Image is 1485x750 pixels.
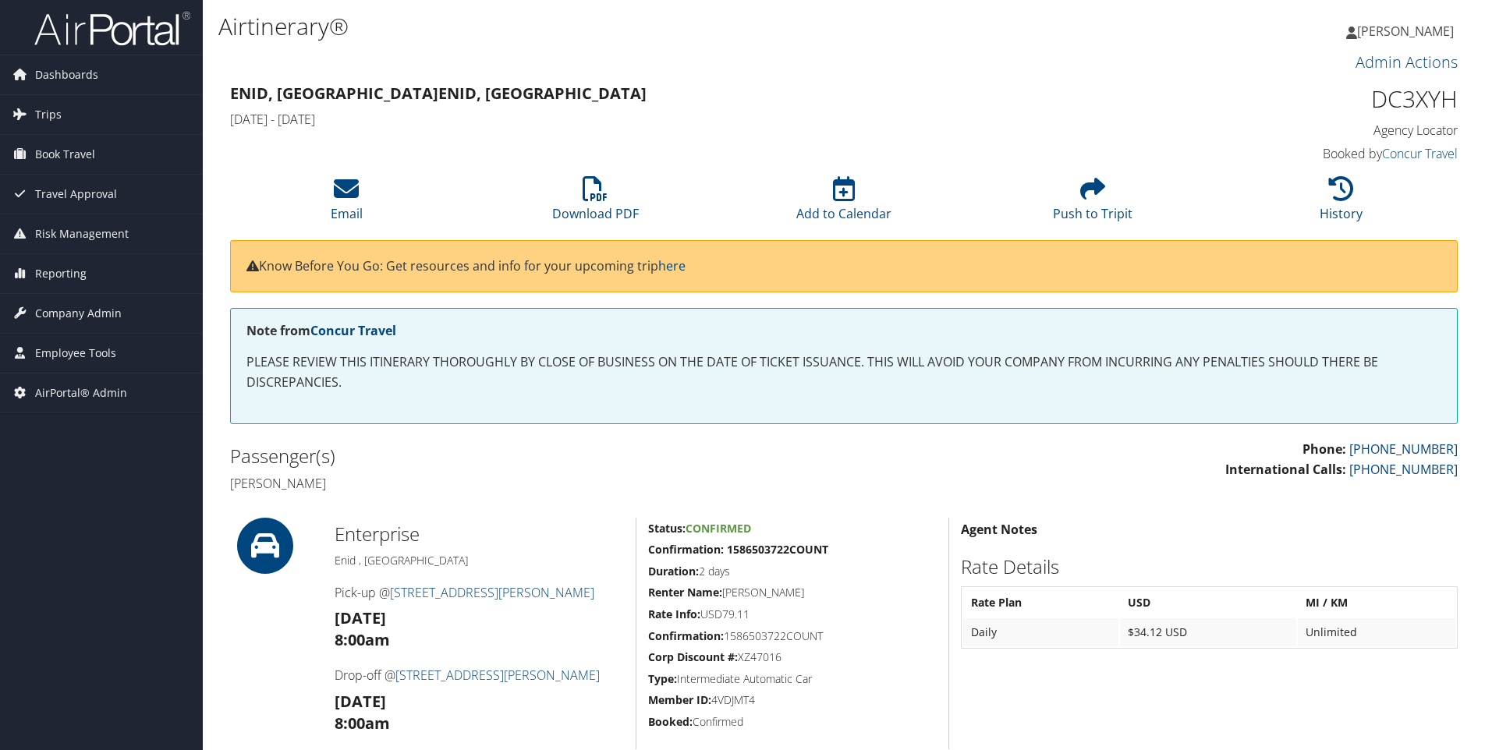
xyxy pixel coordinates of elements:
[1302,440,1346,458] strong: Phone:
[390,584,594,601] a: [STREET_ADDRESS][PERSON_NAME]
[648,564,699,578] strong: Duration:
[246,322,396,339] strong: Note from
[335,629,390,650] strong: 8:00am
[1053,185,1132,222] a: Push to Tripit
[1356,51,1458,73] a: Admin Actions
[961,521,1037,538] strong: Agent Notes
[1168,122,1458,139] h4: Agency Locator
[648,692,937,708] h5: 4VDJMT4
[963,589,1119,617] th: Rate Plan
[1382,145,1458,162] a: Concur Travel
[552,185,639,222] a: Download PDF
[230,111,1145,128] h4: [DATE] - [DATE]
[648,607,700,621] strong: Rate Info:
[1168,145,1458,162] h4: Booked by
[961,554,1458,580] h2: Rate Details
[331,185,363,222] a: Email
[1298,589,1455,617] th: MI / KM
[1225,461,1346,478] strong: International Calls:
[1349,461,1458,478] a: [PHONE_NUMBER]
[1298,618,1455,646] td: Unlimited
[648,521,686,536] strong: Status:
[648,714,693,729] strong: Booked:
[230,83,647,104] strong: Enid, [GEOGRAPHIC_DATA] Enid, [GEOGRAPHIC_DATA]
[35,135,95,174] span: Book Travel
[246,352,1441,392] p: PLEASE REVIEW THIS ITINERARY THOROUGHLY BY CLOSE OF BUSINESS ON THE DATE OF TICKET ISSUANCE. THIS...
[648,649,738,664] strong: Corp Discount #:
[335,667,624,684] h4: Drop-off @
[648,692,711,707] strong: Member ID:
[1349,440,1458,458] a: [PHONE_NUMBER]
[648,628,937,644] h5: 1586503722COUNT
[335,584,624,601] h4: Pick-up @
[230,475,832,492] h4: [PERSON_NAME]
[335,521,624,547] h2: Enterprise
[35,373,127,412] span: AirPortal® Admin
[1357,23,1454,40] span: [PERSON_NAME]
[35,95,62,134] span: Trips
[35,254,87,293] span: Reporting
[648,649,937,665] h5: XZ47016
[686,521,751,536] span: Confirmed
[335,607,386,628] strong: [DATE]
[648,714,937,730] h5: Confirmed
[35,214,129,253] span: Risk Management
[1120,589,1296,617] th: USD
[648,671,677,686] strong: Type:
[35,175,117,214] span: Travel Approval
[35,334,116,373] span: Employee Tools
[648,564,937,579] h5: 2 days
[1120,618,1296,646] td: $34.12 USD
[230,443,832,469] h2: Passenger(s)
[246,256,1441,277] p: Know Before You Go: Get resources and info for your upcoming trip
[335,713,390,734] strong: 8:00am
[1346,8,1469,55] a: [PERSON_NAME]
[335,553,624,568] h5: Enid , [GEOGRAPHIC_DATA]
[648,585,937,600] h5: [PERSON_NAME]
[648,542,828,557] strong: Confirmation: 1586503722COUNT
[963,618,1119,646] td: Daily
[310,322,396,339] a: Concur Travel
[648,585,722,600] strong: Renter Name:
[218,10,1052,43] h1: Airtinerary®
[35,294,122,333] span: Company Admin
[35,55,98,94] span: Dashboards
[796,185,891,222] a: Add to Calendar
[395,667,600,684] a: [STREET_ADDRESS][PERSON_NAME]
[648,628,724,643] strong: Confirmation:
[335,691,386,712] strong: [DATE]
[658,257,686,274] a: here
[648,671,937,687] h5: Intermediate Automatic Car
[34,10,190,47] img: airportal-logo.png
[648,607,937,622] h5: USD79.11
[1320,185,1363,222] a: History
[1168,83,1458,115] h1: DC3XYH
